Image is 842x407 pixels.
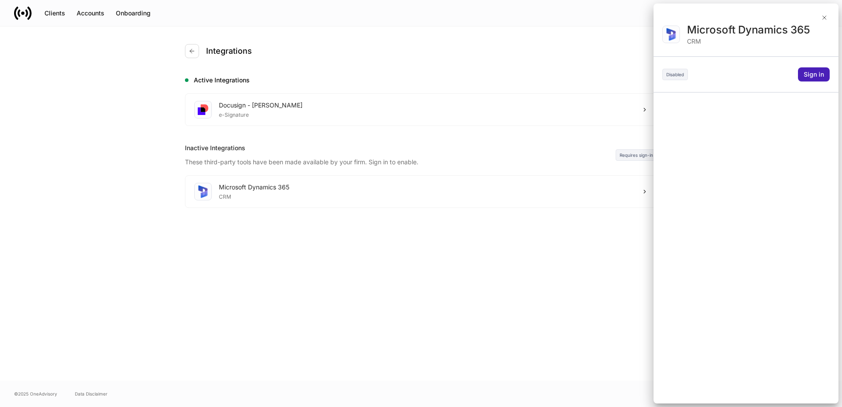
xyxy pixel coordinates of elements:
img: sIOyOZvWb5kUEAwh5D03bPzsWHrUXBSdsWHDhg8Ma8+nBQBvlija69eFAv+snJUCyn8AqO+ElBnIpgMAAAAASUVORK5CYII= [664,27,678,41]
div: Sign in [804,70,824,79]
div: Disabled [662,69,688,80]
button: Sign in [798,67,830,81]
div: Microsoft Dynamics 365 [687,23,830,37]
div: CRM [687,37,830,46]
